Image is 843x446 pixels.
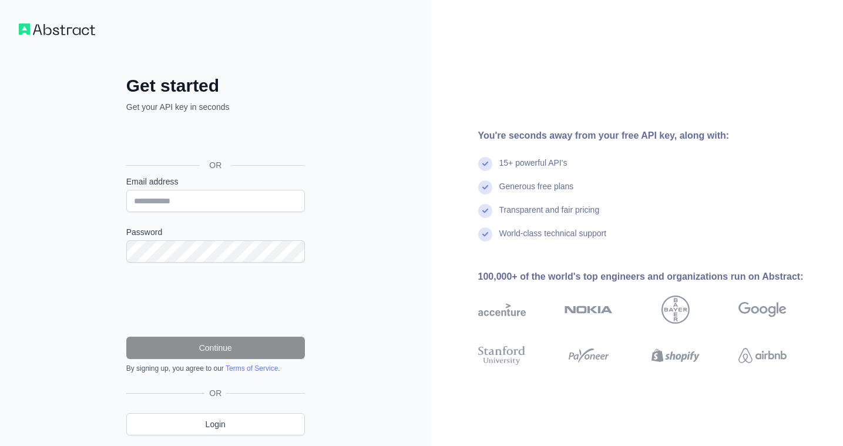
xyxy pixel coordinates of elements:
[738,296,787,324] img: google
[126,176,305,187] label: Email address
[204,387,226,399] span: OR
[478,129,825,143] div: You're seconds away from your free API key, along with:
[499,227,607,251] div: World-class technical support
[651,344,700,368] img: shopify
[126,75,305,96] h2: Get started
[200,159,231,171] span: OR
[499,157,567,180] div: 15+ powerful API's
[478,270,825,284] div: 100,000+ of the world's top engineers and organizations run on Abstract:
[126,413,305,435] a: Login
[478,344,526,368] img: stanford university
[478,296,526,324] img: accenture
[478,227,492,242] img: check mark
[226,364,278,373] a: Terms of Service
[126,126,303,152] div: Se connecter avec Google. S'ouvre dans un nouvel onglet.
[120,126,308,152] iframe: Bouton "Se connecter avec Google"
[126,226,305,238] label: Password
[478,180,492,195] img: check mark
[478,157,492,171] img: check mark
[661,296,690,324] img: bayer
[738,344,787,368] img: airbnb
[499,180,574,204] div: Generous free plans
[126,337,305,359] button: Continue
[19,24,95,35] img: Workflow
[565,344,613,368] img: payoneer
[126,364,305,373] div: By signing up, you agree to our .
[565,296,613,324] img: nokia
[126,101,305,113] p: Get your API key in seconds
[499,204,600,227] div: Transparent and fair pricing
[126,277,305,323] iframe: reCAPTCHA
[478,204,492,218] img: check mark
